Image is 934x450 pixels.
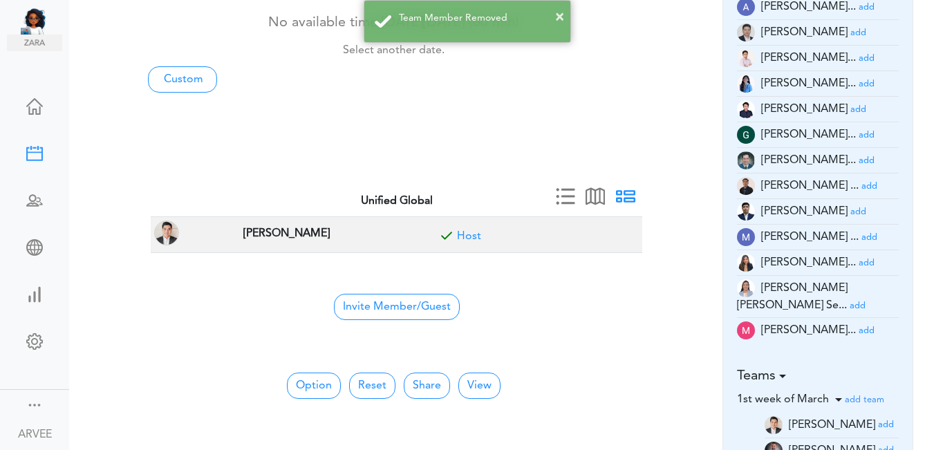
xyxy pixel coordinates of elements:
small: add [859,259,875,268]
a: add [861,232,877,243]
a: add [859,78,875,89]
button: Option [287,373,341,399]
span: [PERSON_NAME] ... [761,180,859,191]
li: Tax Accountant (mc.cabasan@unified-accounting.com) [737,250,899,276]
div: View Insights [7,286,62,300]
div: Home [7,98,62,112]
span: [PERSON_NAME]... [761,78,856,89]
span: [PERSON_NAME]... [761,155,856,166]
a: add [859,257,875,268]
div: Create Meeting [7,145,62,159]
li: Tax Manager (c.madayag@unified-accounting.com) [737,71,899,97]
strong: Unified Global [361,196,433,207]
button: × [555,7,564,28]
a: add [859,53,875,64]
a: add [878,419,894,430]
a: Included for meeting [457,231,481,242]
li: Tax Manager (jm.atienza@unified-accounting.com) [737,174,899,199]
div: Share Meeting Link [7,239,62,253]
img: wEqpdqGJg0NqAAAAABJRU5ErkJggg== [737,126,755,144]
a: add [850,206,866,217]
img: 2Q== [737,151,755,169]
small: add [859,79,875,88]
div: Schedule Team Meeting [7,192,62,206]
img: tYClh565bsNRV2DOQ8zUDWWPrkmSsbOKg5xJDCoDKG2XlEZmCEccTQ7zEOPYImp7PCOAf7r2cjy7pCrRzzhJpJUo4c9mYcQ0F... [737,279,755,297]
small: add [850,301,866,310]
li: Tax Admin (i.herrera@unified-accounting.com) [737,148,899,174]
h5: Teams [737,368,899,384]
small: add [859,156,875,165]
img: zKsWRAxI9YUAAAAASUVORK5CYII= [737,321,755,339]
span: Included for meeting [436,229,457,250]
a: ARVEE [1,418,68,449]
img: Z [765,416,783,434]
li: Tax Advisor (mc.talley@unified-accounting.com) [737,225,899,250]
div: ARVEE [18,426,52,443]
span: Invite Member/Guest to join your Group Free Time Calendar [334,294,460,320]
div: Change Settings [7,333,62,347]
span: [PERSON_NAME]... [761,257,856,268]
img: 2Q== [737,75,755,93]
small: add [859,326,875,335]
a: Change side menu [26,397,43,416]
a: add [850,104,866,115]
button: Reset [349,373,395,399]
li: Partner (justine.tala@unifiedglobalph.com) [737,199,899,225]
span: TAX PARTNER at Corona, CA, USA [240,223,333,243]
div: Team Member Removed [399,11,560,26]
span: [PERSON_NAME] [PERSON_NAME] Se... [737,283,848,311]
small: add [859,54,875,63]
li: Tax Admin (e.dayan@unified-accounting.com) [737,97,899,122]
img: zara.png [7,35,62,51]
span: [PERSON_NAME]... [761,53,856,64]
img: Z [737,100,755,118]
span: [PERSON_NAME]... [761,129,856,140]
img: wOzMUeZp9uVEwAAAABJRU5ErkJggg== [737,228,755,246]
li: Tax Supervisor (ma.dacuma@unified-accounting.com) [737,318,899,344]
a: add [861,180,877,191]
small: add team [845,395,884,404]
span: [PERSON_NAME] ... [761,232,859,243]
small: add [850,207,866,216]
small: add [850,105,866,114]
div: Show menu and text [26,397,43,411]
li: a.flores@unified-accounting.com [765,413,899,438]
span: 1st week of March [737,394,829,405]
span: [PERSON_NAME]... [761,325,856,336]
li: Tax Manager (g.magsino@unified-accounting.com) [737,122,899,148]
a: Change Settings [7,326,62,359]
a: Custom [148,66,217,93]
small: add [861,233,877,242]
small: Select another date. [343,45,445,56]
small: add [859,131,875,140]
a: add [859,155,875,166]
img: 9k= [737,177,755,195]
a: Share [404,373,450,399]
a: add [859,325,875,336]
li: Tax Supervisor (am.latonio@unified-accounting.com) [737,46,899,71]
small: add [878,420,894,429]
img: t+ebP8ENxXARE3R9ZYAAAAASUVORK5CYII= [737,254,755,272]
span: [PERSON_NAME] [789,419,875,430]
img: oYmRaigo6CGHQoVEE68UKaYmSv3mcdPtBqv6mR0IswoELyKVAGpf2awGYjY1lJF3I6BneypHs55I8hk2WCirnQq9SYxiZpiWh... [737,203,755,221]
span: [PERSON_NAME] [761,206,848,217]
img: Z [737,49,755,67]
span: [PERSON_NAME] [761,104,848,115]
img: ARVEE FLORES(a.flores@unified-accounting.com, TAX PARTNER at Corona, CA, USA) [154,221,179,245]
a: add [859,129,875,140]
li: Tax Manager (mc.servinas@unified-accounting.com) [737,276,899,318]
a: add [850,300,866,311]
small: add [861,182,877,191]
strong: [PERSON_NAME] [243,228,330,239]
a: add team [845,394,884,405]
button: View [458,373,501,399]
